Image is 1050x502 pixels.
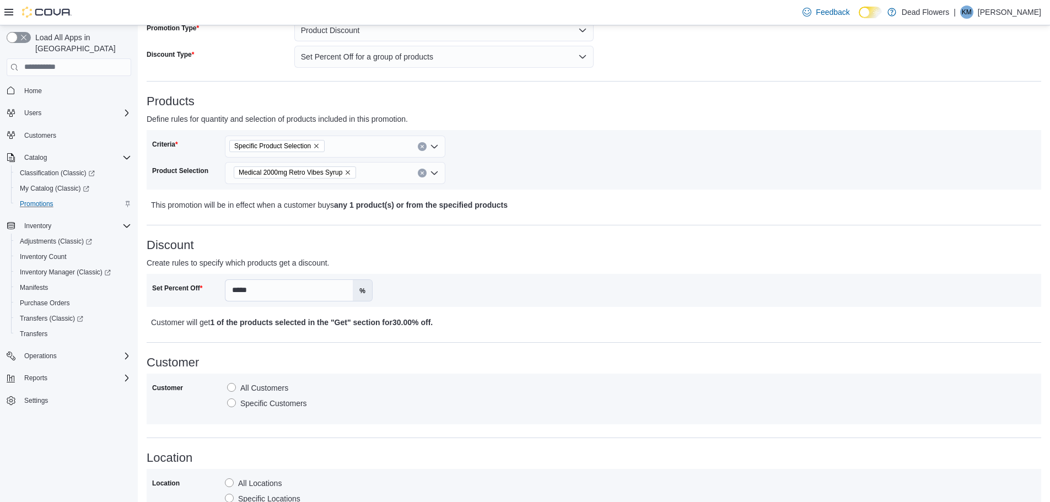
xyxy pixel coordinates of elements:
button: Catalog [2,150,136,165]
span: Home [24,87,42,95]
h3: Location [147,451,1041,465]
span: Specific Product Selection [234,141,311,152]
p: This promotion will be in effect when a customer buys [151,198,815,212]
span: Adjustments (Classic) [20,237,92,246]
label: Discount Type [147,50,194,59]
nav: Complex example [7,78,131,438]
span: Purchase Orders [20,299,70,307]
p: Define rules for quantity and selection of products included in this promotion. [147,112,817,126]
span: Classification (Classic) [15,166,131,180]
p: Create rules to specify which products get a discount. [147,256,817,269]
button: Catalog [20,151,51,164]
label: % [353,280,372,301]
button: Customers [2,127,136,143]
button: Product Discount [294,19,594,41]
span: Operations [20,349,131,363]
button: Transfers [11,326,136,342]
button: Remove Specific Product Selection from selection in this group [313,143,320,149]
span: KM [962,6,972,19]
button: Inventory [2,218,136,234]
a: Inventory Count [15,250,71,263]
span: Inventory [24,222,51,230]
h3: Products [147,95,1041,108]
span: Adjustments (Classic) [15,235,131,248]
span: Promotions [15,197,131,210]
span: Medical 2000mg Retro Vibes Syrup [239,167,342,178]
button: Clear input [418,142,427,151]
span: Users [20,106,131,120]
a: My Catalog (Classic) [11,181,136,196]
span: Promotions [20,199,53,208]
span: Inventory Manager (Classic) [15,266,131,279]
label: Promotion Type [147,24,199,33]
span: Transfers [15,327,131,341]
button: Reports [2,370,136,386]
span: Specific Product Selection [229,140,325,152]
span: Operations [24,352,57,360]
label: All Customers [227,381,288,395]
button: Clear input [418,169,427,177]
label: Location [152,479,180,488]
span: Home [20,84,131,98]
span: Customers [20,128,131,142]
button: Users [2,105,136,121]
span: Transfers (Classic) [20,314,83,323]
span: Reports [24,374,47,382]
a: Transfers [15,327,52,341]
span: Users [24,109,41,117]
span: Inventory [20,219,131,233]
button: Operations [20,349,61,363]
button: Operations [2,348,136,364]
a: Adjustments (Classic) [15,235,96,248]
span: Transfers (Classic) [15,312,131,325]
p: | [954,6,956,19]
span: Classification (Classic) [20,169,95,177]
label: Specific Customers [227,397,307,410]
b: any 1 product(s) or from the specified products [334,201,508,209]
span: Purchase Orders [15,296,131,310]
a: Transfers (Classic) [15,312,88,325]
button: Manifests [11,280,136,295]
span: Customers [24,131,56,140]
button: Remove Medical 2000mg Retro Vibes Syrup from selection in this group [344,169,351,176]
label: Criteria [152,140,178,149]
img: Cova [22,7,72,18]
a: Transfers (Classic) [11,311,136,326]
a: Classification (Classic) [11,165,136,181]
a: Inventory Manager (Classic) [15,266,115,279]
a: Customers [20,129,61,142]
button: Users [20,106,46,120]
label: Product Selection [152,166,208,175]
input: Dark Mode [859,7,882,18]
label: Customer [152,384,183,392]
button: Inventory [20,219,56,233]
span: Load All Apps in [GEOGRAPHIC_DATA] [31,32,131,54]
span: My Catalog (Classic) [20,184,89,193]
span: Settings [20,393,131,407]
a: Feedback [798,1,854,23]
button: Set Percent Off for a group of products [294,46,594,68]
a: Adjustments (Classic) [11,234,136,249]
span: Transfers [20,330,47,338]
span: Medical 2000mg Retro Vibes Syrup [234,166,356,179]
a: Manifests [15,281,52,294]
a: Inventory Manager (Classic) [11,265,136,280]
span: Inventory Count [20,252,67,261]
label: All Locations [225,477,282,490]
a: Promotions [15,197,58,210]
button: Inventory Count [11,249,136,265]
a: Purchase Orders [15,296,74,310]
a: Classification (Classic) [15,166,99,180]
span: Reports [20,371,131,385]
button: Promotions [11,196,136,212]
span: Inventory Manager (Classic) [20,268,111,277]
h3: Customer [147,356,1041,369]
span: Settings [24,396,48,405]
span: Catalog [20,151,131,164]
span: Catalog [24,153,47,162]
button: Home [2,83,136,99]
a: Settings [20,394,52,407]
span: Manifests [20,283,48,292]
p: Customer will get [151,316,815,329]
